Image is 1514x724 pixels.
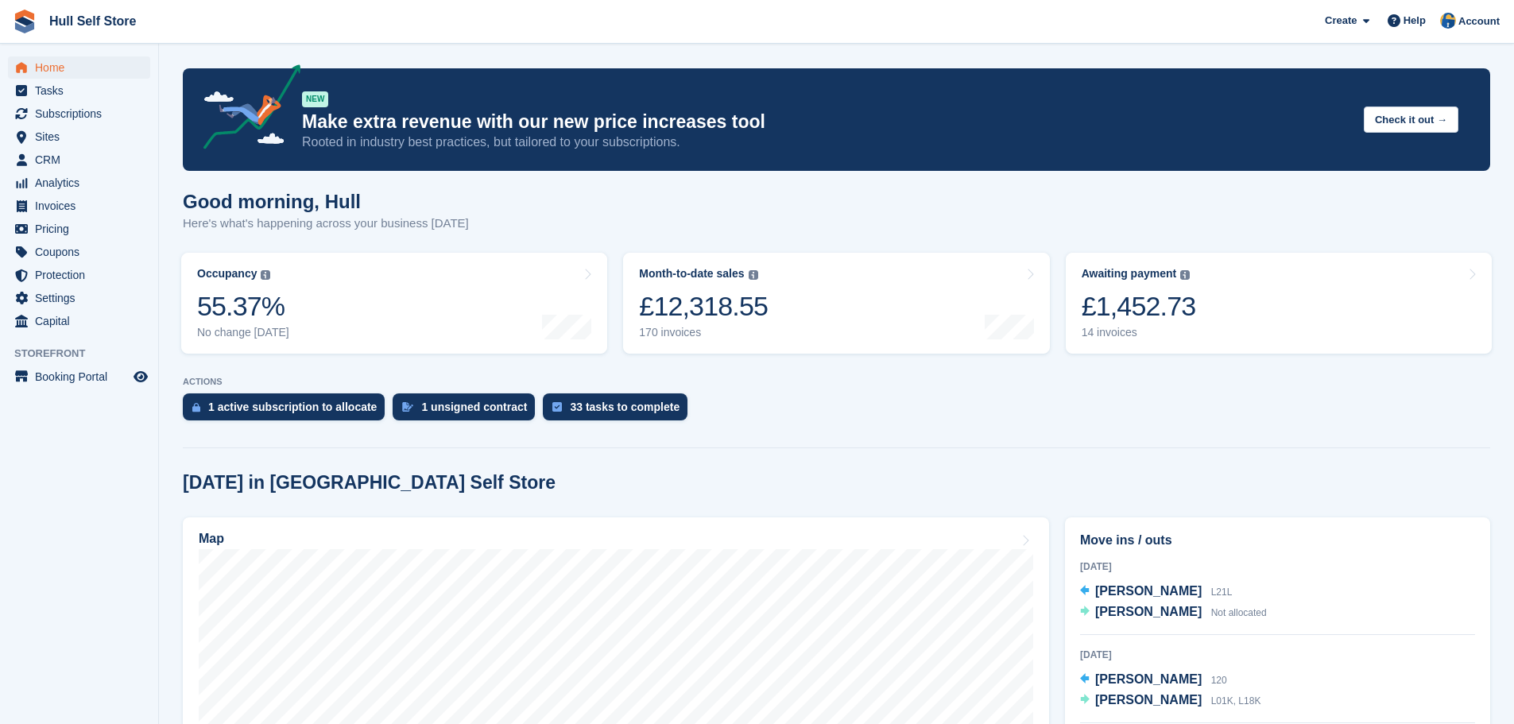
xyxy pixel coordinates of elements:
a: menu [8,195,150,217]
span: L21L [1211,587,1233,598]
a: 1 active subscription to allocate [183,393,393,428]
span: Create [1325,13,1357,29]
div: £1,452.73 [1082,290,1196,323]
a: menu [8,218,150,240]
a: 33 tasks to complete [543,393,695,428]
span: [PERSON_NAME] [1095,672,1202,686]
div: NEW [302,91,328,107]
a: 1 unsigned contract [393,393,543,428]
a: menu [8,103,150,125]
a: menu [8,172,150,194]
a: menu [8,264,150,286]
img: Hull Self Store [1440,13,1456,29]
img: active_subscription_to_allocate_icon-d502201f5373d7db506a760aba3b589e785aa758c864c3986d89f69b8ff3... [192,402,200,412]
span: Sites [35,126,130,148]
div: [DATE] [1080,648,1475,662]
span: Booking Portal [35,366,130,388]
div: Month-to-date sales [639,267,744,281]
span: [PERSON_NAME] [1095,693,1202,707]
div: 170 invoices [639,326,768,339]
div: 33 tasks to complete [570,401,680,413]
img: icon-info-grey-7440780725fd019a000dd9b08b2336e03edf1995a4989e88bcd33f0948082b44.svg [261,270,270,280]
a: [PERSON_NAME] 120 [1080,670,1227,691]
button: Check it out → [1364,106,1458,133]
span: [PERSON_NAME] [1095,584,1202,598]
h2: Move ins / outs [1080,531,1475,550]
h2: [DATE] in [GEOGRAPHIC_DATA] Self Store [183,472,556,494]
a: menu [8,287,150,309]
a: Occupancy 55.37% No change [DATE] [181,253,607,354]
a: [PERSON_NAME] Not allocated [1080,602,1267,623]
span: Storefront [14,346,158,362]
a: menu [8,126,150,148]
a: menu [8,366,150,388]
span: Invoices [35,195,130,217]
span: Subscriptions [35,103,130,125]
div: Occupancy [197,267,257,281]
span: CRM [35,149,130,171]
a: Awaiting payment £1,452.73 14 invoices [1066,253,1492,354]
span: Help [1404,13,1426,29]
p: Make extra revenue with our new price increases tool [302,110,1351,134]
span: Settings [35,287,130,309]
span: Protection [35,264,130,286]
a: Hull Self Store [43,8,142,34]
a: menu [8,310,150,332]
img: task-75834270c22a3079a89374b754ae025e5fb1db73e45f91037f5363f120a921f8.svg [552,402,562,412]
img: stora-icon-8386f47178a22dfd0bd8f6a31ec36ba5ce8667c1dd55bd0f319d3a0aa187defe.svg [13,10,37,33]
img: contract_signature_icon-13c848040528278c33f63329250d36e43548de30e8caae1d1a13099fd9432cc5.svg [402,402,413,412]
div: 55.37% [197,290,289,323]
span: Coupons [35,241,130,263]
span: Analytics [35,172,130,194]
img: price-adjustments-announcement-icon-8257ccfd72463d97f412b2fc003d46551f7dbcb40ab6d574587a9cd5c0d94... [190,64,301,155]
div: 14 invoices [1082,326,1196,339]
h2: Map [199,532,224,546]
a: Preview store [131,367,150,386]
div: Awaiting payment [1082,267,1177,281]
a: menu [8,79,150,102]
img: icon-info-grey-7440780725fd019a000dd9b08b2336e03edf1995a4989e88bcd33f0948082b44.svg [749,270,758,280]
span: Tasks [35,79,130,102]
span: Pricing [35,218,130,240]
p: ACTIONS [183,377,1490,387]
div: [DATE] [1080,559,1475,574]
a: [PERSON_NAME] L01K, L18K [1080,691,1260,711]
img: icon-info-grey-7440780725fd019a000dd9b08b2336e03edf1995a4989e88bcd33f0948082b44.svg [1180,270,1190,280]
span: Not allocated [1211,607,1267,618]
div: 1 active subscription to allocate [208,401,377,413]
a: menu [8,241,150,263]
a: Month-to-date sales £12,318.55 170 invoices [623,253,1049,354]
span: Home [35,56,130,79]
div: No change [DATE] [197,326,289,339]
a: menu [8,149,150,171]
span: [PERSON_NAME] [1095,605,1202,618]
p: Here's what's happening across your business [DATE] [183,215,469,233]
span: Account [1458,14,1500,29]
div: 1 unsigned contract [421,401,527,413]
h1: Good morning, Hull [183,191,469,212]
span: L01K, L18K [1211,695,1261,707]
div: £12,318.55 [639,290,768,323]
a: [PERSON_NAME] L21L [1080,582,1232,602]
span: Capital [35,310,130,332]
p: Rooted in industry best practices, but tailored to your subscriptions. [302,134,1351,151]
span: 120 [1211,675,1227,686]
a: menu [8,56,150,79]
